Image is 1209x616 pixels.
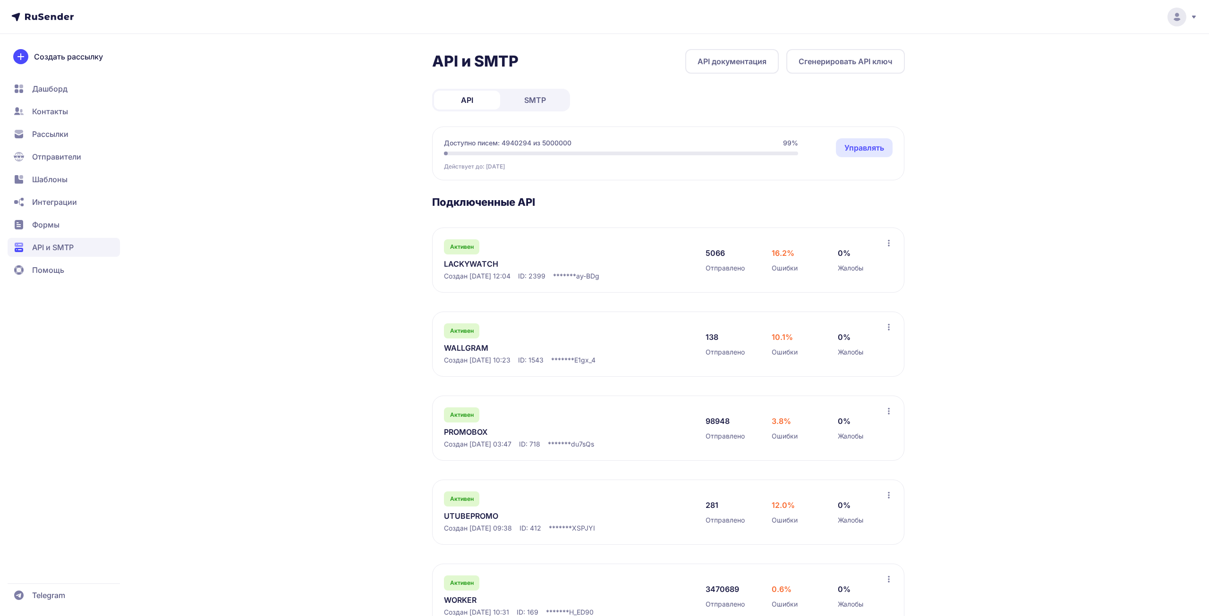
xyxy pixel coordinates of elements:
span: 281 [706,499,718,511]
span: Ошибки [772,431,798,441]
span: XSPJYI [572,523,595,533]
span: Ошибки [772,515,798,525]
a: UTUBEPROMO [444,510,638,522]
span: ID: 412 [519,523,541,533]
span: 0% [838,415,851,427]
span: Активен [450,579,474,587]
span: 12.0% [772,499,795,511]
span: 16.2% [772,247,794,259]
span: 0% [838,331,851,343]
span: Жалобы [838,515,863,525]
span: Жалобы [838,347,863,357]
a: Telegram [8,586,120,605]
span: Отправлено [706,515,745,525]
span: Активен [450,327,474,335]
span: API [461,94,473,106]
span: Отправлено [706,263,745,273]
span: 0% [838,583,851,595]
span: Отправлено [706,431,745,441]
span: Рассылки [32,128,68,140]
span: Создан [DATE] 10:23 [444,355,511,365]
span: Создан [DATE] 09:38 [444,523,512,533]
span: Ошибки [772,599,798,609]
span: SMTP [524,94,546,106]
span: 3.8% [772,415,791,427]
span: Отправлено [706,599,745,609]
span: Отправители [32,151,81,162]
span: Активен [450,495,474,503]
span: Контакты [32,106,68,117]
span: 10.1% [772,331,793,343]
span: Интеграции [32,196,77,208]
span: Дашборд [32,83,68,94]
span: 3470689 [706,583,739,595]
span: Создан [DATE] 12:04 [444,271,511,281]
span: Жалобы [838,263,863,273]
span: 98948 [706,415,730,427]
span: Активен [450,411,474,419]
span: E1gx_4 [574,355,596,365]
a: LACKYWATCH [444,258,638,270]
span: Помощь [32,264,64,276]
span: ay-BDg [576,271,599,281]
a: PROMOBOX [444,426,638,438]
span: Создать рассылку [34,51,103,62]
span: API и SMTP [32,242,74,253]
span: ID: 718 [519,439,540,449]
span: 0% [838,499,851,511]
span: Создан [DATE] 03:47 [444,439,511,449]
span: Telegram [32,590,65,601]
span: ID: 1543 [518,355,544,365]
a: API документация [685,49,779,74]
span: du7sQs [571,439,594,449]
span: ID: 2399 [518,271,545,281]
span: 138 [706,331,718,343]
h3: Подключенные API [432,195,905,209]
span: Шаблоны [32,174,68,185]
span: Активен [450,243,474,251]
span: Отправлено [706,347,745,357]
span: Формы [32,219,60,230]
span: 0.6% [772,583,792,595]
span: 99% [783,138,798,148]
a: API [434,91,500,110]
h2: API и SMTP [432,52,519,71]
a: SMTP [502,91,568,110]
span: Ошибки [772,347,798,357]
span: Ошибки [772,263,798,273]
a: WORKER [444,594,638,606]
button: Сгенерировать API ключ [786,49,905,74]
span: Действует до: [DATE] [444,163,505,170]
span: Жалобы [838,431,863,441]
span: 0% [838,247,851,259]
span: Доступно писем: 4940294 из 5000000 [444,138,571,148]
span: Жалобы [838,599,863,609]
a: WALLGRAM [444,342,638,354]
span: 5066 [706,247,725,259]
a: Управлять [836,138,893,157]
